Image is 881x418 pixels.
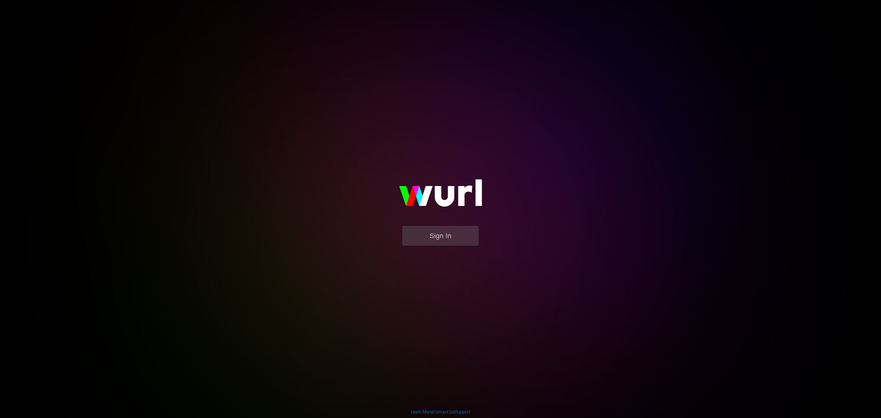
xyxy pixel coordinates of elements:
button: Sign In [402,226,479,246]
a: Contact Us [433,409,454,414]
div: | | [411,409,470,415]
img: wurl-logo-on-black-223613ac3d8ba8fe6dc639794a292ebdb59501304c7dfd60c99c58986ef67473.svg [379,166,502,226]
a: Support [455,409,470,414]
a: Learn More [411,409,432,414]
